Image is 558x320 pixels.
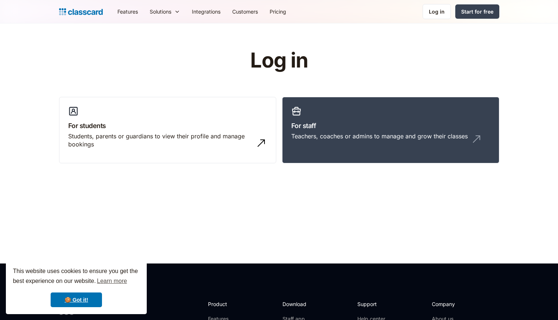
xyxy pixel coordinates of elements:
h3: For staff [291,121,490,131]
div: Solutions [144,3,186,20]
h2: Product [208,300,247,308]
a: Pricing [264,3,292,20]
h2: Support [357,300,387,308]
a: For staffTeachers, coaches or admins to manage and grow their classes [282,97,499,164]
a: For studentsStudents, parents or guardians to view their profile and manage bookings [59,97,276,164]
div: Students, parents or guardians to view their profile and manage bookings [68,132,252,149]
h3: For students [68,121,267,131]
div: Teachers, coaches or admins to manage and grow their classes [291,132,468,140]
a: Start for free [455,4,499,19]
div: cookieconsent [6,260,147,314]
div: Solutions [150,8,171,15]
a: Log in [423,4,451,19]
a: Logo [59,7,103,17]
h2: Download [282,300,313,308]
div: Start for free [461,8,493,15]
a: learn more about cookies [96,276,128,287]
a: dismiss cookie message [51,292,102,307]
h2: Company [432,300,481,308]
a: Features [112,3,144,20]
span: This website uses cookies to ensure you get the best experience on our website. [13,267,140,287]
div: Log in [429,8,445,15]
h1: Log in [163,49,395,72]
a: Integrations [186,3,226,20]
a: Customers [226,3,264,20]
